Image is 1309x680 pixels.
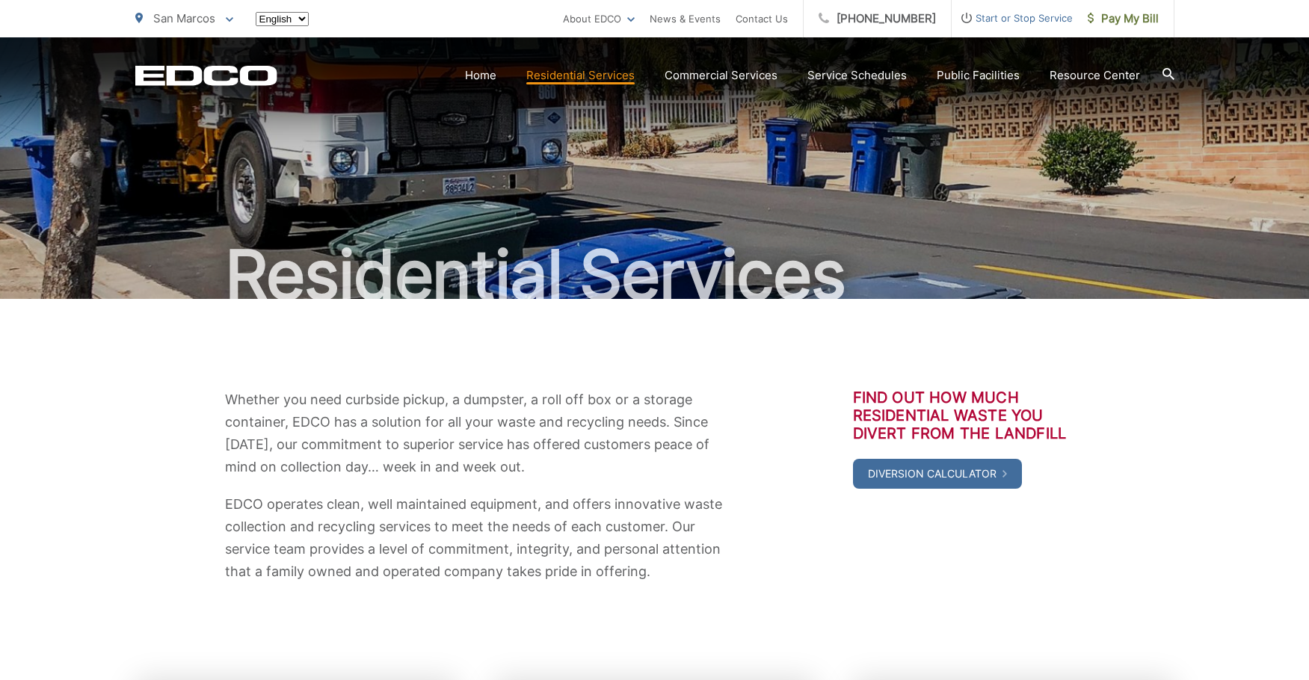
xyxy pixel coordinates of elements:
[135,238,1174,312] h1: Residential Services
[665,67,777,84] a: Commercial Services
[853,459,1022,489] a: Diversion Calculator
[650,10,721,28] a: News & Events
[256,12,309,26] select: Select a language
[465,67,496,84] a: Home
[853,389,1085,442] h3: Find out how much residential waste you divert from the landfill
[526,67,635,84] a: Residential Services
[1088,10,1159,28] span: Pay My Bill
[736,10,788,28] a: Contact Us
[225,493,726,583] p: EDCO operates clean, well maintained equipment, and offers innovative waste collection and recycl...
[807,67,907,84] a: Service Schedules
[135,65,277,86] a: EDCD logo. Return to the homepage.
[153,11,215,25] span: San Marcos
[937,67,1020,84] a: Public Facilities
[563,10,635,28] a: About EDCO
[1050,67,1140,84] a: Resource Center
[225,389,726,478] p: Whether you need curbside pickup, a dumpster, a roll off box or a storage container, EDCO has a s...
